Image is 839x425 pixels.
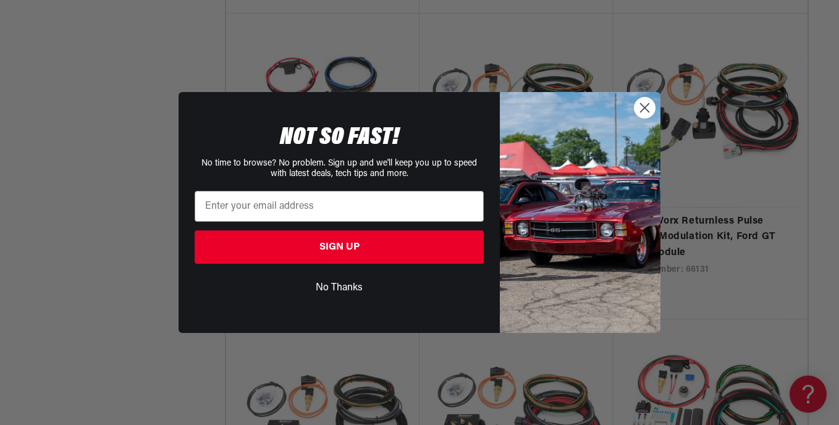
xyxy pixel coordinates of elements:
input: Enter your email address [195,191,484,222]
button: SIGN UP [195,230,484,264]
button: No Thanks [195,276,484,300]
span: No time to browse? No problem. Sign up and we'll keep you up to speed with latest deals, tech tip... [201,159,477,179]
span: NOT SO FAST! [280,125,399,150]
button: Close dialog [634,97,656,119]
img: 85cdd541-2605-488b-b08c-a5ee7b438a35.jpeg [500,92,660,333]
